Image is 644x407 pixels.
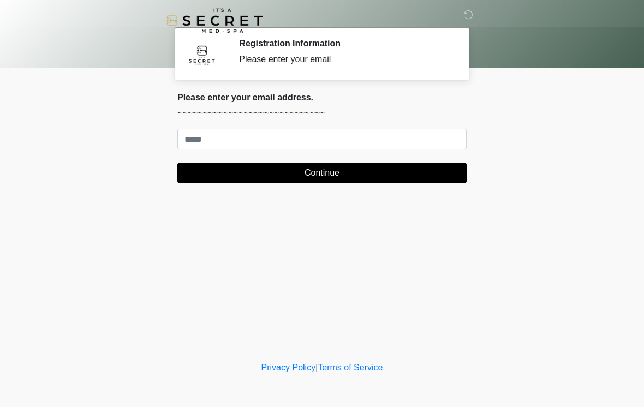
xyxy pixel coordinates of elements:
a: Privacy Policy [261,363,316,372]
img: Agent Avatar [186,38,218,71]
p: ~~~~~~~~~~~~~~~~~~~~~~~~~~~~~ [177,107,467,120]
a: | [315,363,318,372]
div: Please enter your email [239,53,450,66]
h2: Registration Information [239,38,450,49]
a: Terms of Service [318,363,383,372]
button: Continue [177,163,467,183]
img: It's A Secret Med Spa Logo [166,8,263,33]
h2: Please enter your email address. [177,92,467,103]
